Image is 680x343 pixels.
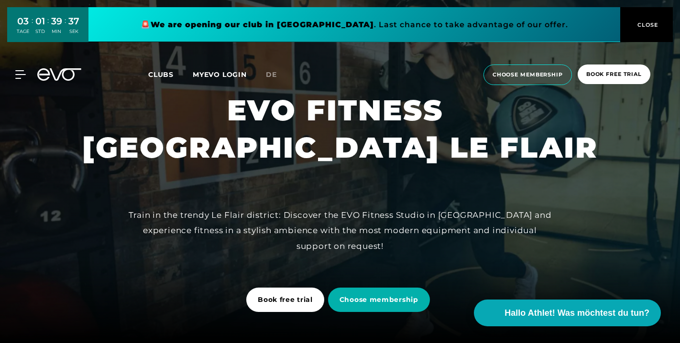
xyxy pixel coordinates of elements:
span: Hallo Athlet! Was möchtest du tun? [505,307,649,320]
div: MIN [51,28,62,35]
div: TAGE [17,28,29,35]
div: SEK [68,28,79,35]
button: Hallo Athlet! Was möchtest du tun? [474,300,661,326]
div: 37 [68,14,79,28]
div: : [32,15,33,41]
div: : [65,15,66,41]
span: de [266,70,277,79]
div: : [47,15,49,41]
a: MYEVO LOGIN [193,70,247,79]
div: 01 [35,14,45,28]
div: 03 [17,14,29,28]
span: Book free trial [258,295,313,305]
div: Train in the trendy Le Flair district: Discover the EVO Fitness Studio in [GEOGRAPHIC_DATA] and e... [125,207,555,254]
a: Clubs [148,70,193,79]
span: Choose membership [340,295,418,305]
span: CLOSE [635,21,658,29]
div: STD [35,28,45,35]
a: de [266,69,288,80]
a: book free trial [575,64,653,85]
a: Choose membership [328,280,434,319]
a: Book free trial [246,280,328,319]
span: Clubs [148,70,174,79]
a: choose membership [481,64,575,85]
span: choose membership [493,71,563,79]
span: book free trial [586,70,642,78]
button: CLOSE [620,7,673,42]
div: 39 [51,14,62,28]
h1: EVO FITNESS [GEOGRAPHIC_DATA] LE FLAIR [82,92,598,166]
